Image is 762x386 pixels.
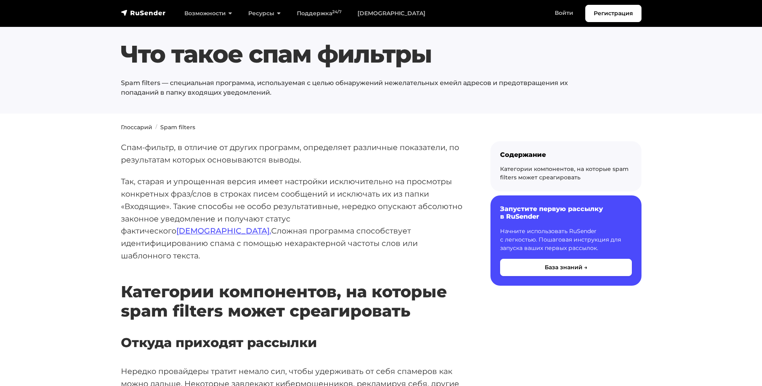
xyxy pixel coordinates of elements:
a: [DEMOGRAPHIC_DATA] [349,5,433,22]
h3: Откуда приходят рассылки [121,335,465,350]
img: RuSender [121,9,166,17]
p: Так, старая и упрощенная версия имеет настройки исключительно на просмотры конкретных фраз/слов в... [121,175,465,262]
p: Spam filters — специальная программа, используемая с целью обнаружений нежелательных емейл адресо... [121,78,597,98]
sup: 24/7 [332,9,341,14]
a: Поддержка24/7 [289,5,349,22]
button: База знаний → [500,259,632,276]
nav: breadcrumb [116,123,646,132]
p: Начните использовать RuSender с легкостью. Пошаговая инструкция для запуска ваших первых рассылок. [500,227,632,252]
a: Запустите первую рассылку в RuSender Начните использовать RuSender с легкостью. Пошаговая инструк... [490,195,641,285]
li: Spam filters [152,123,195,132]
a: Глоссарий [121,124,152,131]
a: Возможности [176,5,240,22]
h1: Что такое спам фильтры [121,40,597,69]
a: [DEMOGRAPHIC_DATA]. [176,226,271,236]
p: Спам-фильтр, в отличие от других программ, определяет различные показатели, по результатам которы... [121,141,465,166]
h2: Категории компонентов, на которые spam filters может среагировать [121,258,465,321]
a: Категории компонентов, на которые spam filters может среагировать [500,165,629,181]
a: Войти [547,5,581,21]
a: Ресурсы [240,5,289,22]
h6: Запустите первую рассылку в RuSender [500,205,632,220]
a: Регистрация [585,5,641,22]
div: Содержание [500,151,632,158]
